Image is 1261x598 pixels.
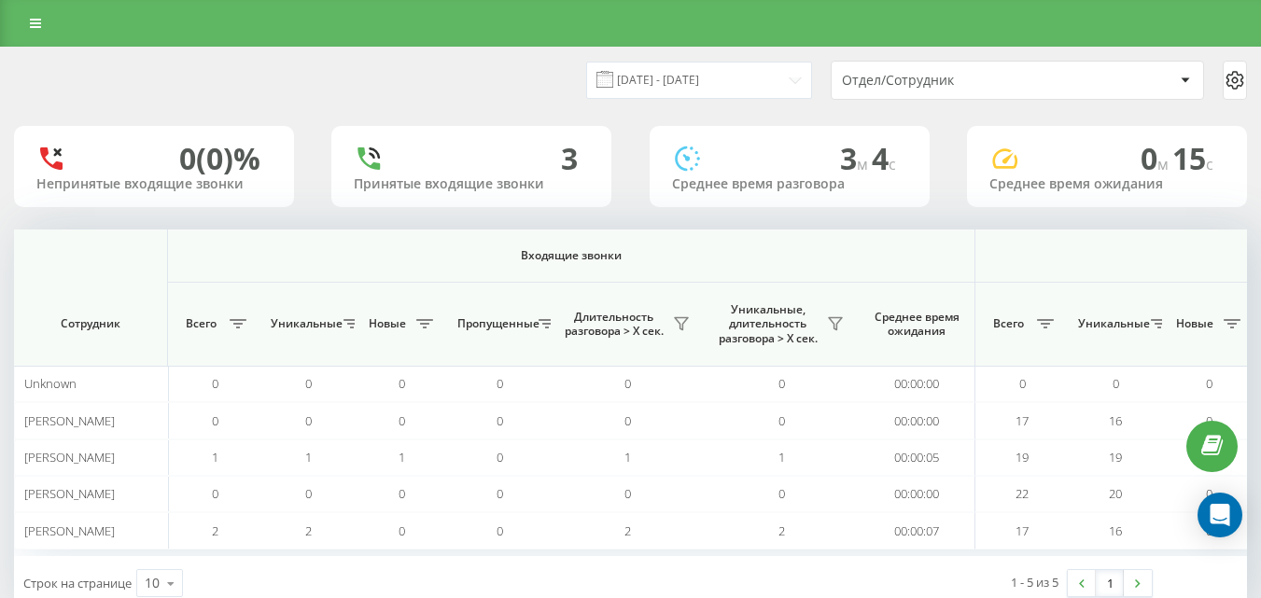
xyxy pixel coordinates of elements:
[1113,375,1119,392] span: 0
[624,412,631,429] span: 0
[497,412,503,429] span: 0
[305,522,312,539] span: 2
[857,154,872,174] span: м
[212,522,218,539] span: 2
[778,522,785,539] span: 2
[624,449,631,466] span: 1
[1109,449,1122,466] span: 19
[497,522,503,539] span: 0
[1206,412,1212,429] span: 0
[561,141,578,176] div: 3
[271,316,338,331] span: Уникальные
[305,449,312,466] span: 1
[840,138,872,178] span: 3
[212,485,218,502] span: 0
[24,522,115,539] span: [PERSON_NAME]
[497,485,503,502] span: 0
[179,141,260,176] div: 0 (0)%
[1141,138,1172,178] span: 0
[354,176,589,192] div: Принятые входящие звонки
[24,412,115,429] span: [PERSON_NAME]
[217,248,926,263] span: Входящие звонки
[1078,316,1145,331] span: Уникальные
[989,176,1225,192] div: Среднее время ожидания
[1019,375,1026,392] span: 0
[305,412,312,429] span: 0
[30,316,151,331] span: Сотрудник
[859,439,975,476] td: 00:00:05
[145,574,160,592] div: 10
[399,412,405,429] span: 0
[24,485,115,502] span: [PERSON_NAME]
[624,375,631,392] span: 0
[859,476,975,512] td: 00:00:00
[872,138,896,178] span: 4
[212,375,218,392] span: 0
[1016,522,1029,539] span: 17
[1206,154,1213,174] span: c
[859,402,975,438] td: 00:00:00
[457,316,533,331] span: Пропущенные
[778,485,785,502] span: 0
[1016,412,1029,429] span: 17
[1016,449,1029,466] span: 19
[1011,573,1058,591] div: 1 - 5 из 5
[1109,412,1122,429] span: 16
[1206,485,1212,502] span: 0
[399,485,405,502] span: 0
[889,154,896,174] span: c
[399,375,405,392] span: 0
[177,316,224,331] span: Всего
[1172,138,1213,178] span: 15
[859,366,975,402] td: 00:00:00
[212,412,218,429] span: 0
[859,512,975,549] td: 00:00:07
[778,412,785,429] span: 0
[1109,522,1122,539] span: 16
[24,449,115,466] span: [PERSON_NAME]
[714,302,821,346] span: Уникальные, длительность разговора > Х сек.
[212,449,218,466] span: 1
[1198,493,1242,537] div: Open Intercom Messenger
[560,310,667,339] span: Длительность разговора > Х сек.
[24,375,77,392] span: Unknown
[1016,485,1029,502] span: 22
[305,485,312,502] span: 0
[1096,570,1124,596] a: 1
[23,575,132,591] span: Строк на странице
[672,176,907,192] div: Среднее время разговора
[497,449,503,466] span: 0
[364,316,411,331] span: Новые
[399,522,405,539] span: 0
[36,176,272,192] div: Непринятые входящие звонки
[778,449,785,466] span: 1
[624,485,631,502] span: 0
[1206,375,1212,392] span: 0
[305,375,312,392] span: 0
[778,375,785,392] span: 0
[1171,316,1218,331] span: Новые
[842,73,1065,89] div: Отдел/Сотрудник
[399,449,405,466] span: 1
[873,310,960,339] span: Среднее время ожидания
[497,375,503,392] span: 0
[624,522,631,539] span: 2
[985,316,1031,331] span: Всего
[1109,485,1122,502] span: 20
[1157,154,1172,174] span: м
